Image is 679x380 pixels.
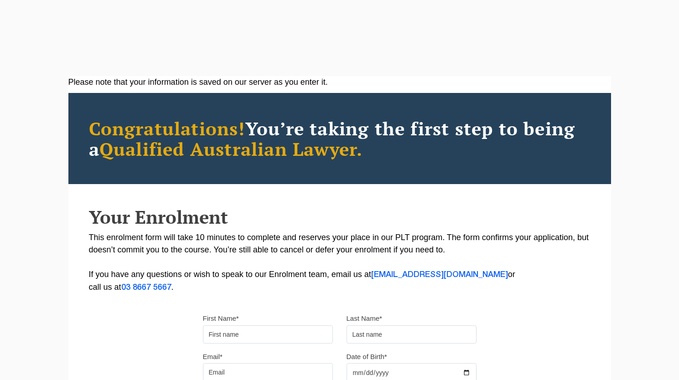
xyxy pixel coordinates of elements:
[68,76,611,88] div: Please note that your information is saved on our server as you enter it.
[203,325,333,344] input: First name
[347,325,477,344] input: Last name
[89,116,245,140] span: Congratulations!
[371,271,508,278] a: [EMAIL_ADDRESS][DOMAIN_NAME]
[99,137,363,161] span: Qualified Australian Lawyer.
[121,284,171,291] a: 03 8667 5667
[203,352,223,361] label: Email*
[203,314,239,323] label: First Name*
[89,118,591,159] h2: You’re taking the first step to being a
[89,207,591,227] h2: Your Enrolment
[347,352,387,361] label: Date of Birth*
[347,314,382,323] label: Last Name*
[89,231,591,294] p: This enrolment form will take 10 minutes to complete and reserves your place in our PLT program. ...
